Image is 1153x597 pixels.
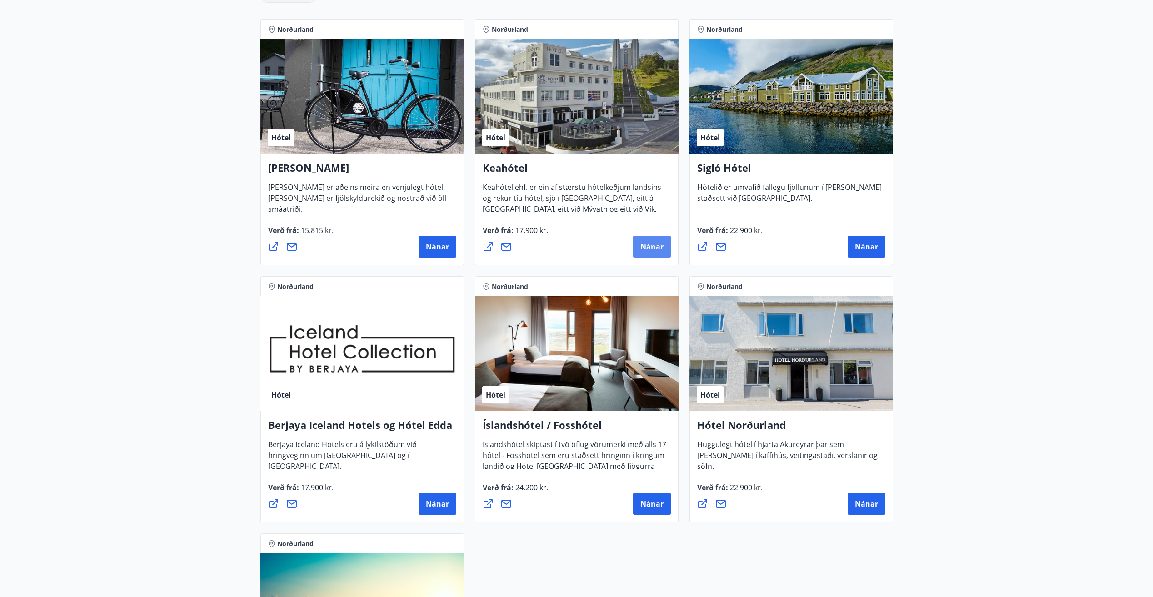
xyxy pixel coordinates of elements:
span: Norðurland [277,539,314,548]
span: Verð frá : [697,225,763,243]
span: Nánar [426,499,449,509]
span: Norðurland [492,25,528,34]
span: Verð frá : [268,483,334,500]
button: Nánar [633,493,671,515]
span: Verð frá : [697,483,763,500]
span: Hótel [486,390,505,400]
h4: Íslandshótel / Fosshótel [483,418,671,439]
button: Nánar [419,236,456,258]
span: Nánar [640,499,664,509]
span: Verð frá : [483,483,548,500]
span: Norðurland [706,25,743,34]
span: 24.200 kr. [514,483,548,493]
span: 17.900 kr. [299,483,334,493]
h4: Keahótel [483,161,671,182]
span: Nánar [855,499,878,509]
span: Norðurland [277,282,314,291]
span: Huggulegt hótel í hjarta Akureyrar þar sem [PERSON_NAME] í kaffihús, veitingastaði, verslanir og ... [697,439,878,478]
span: Verð frá : [483,225,548,243]
span: Hótel [271,133,291,143]
h4: [PERSON_NAME] [268,161,456,182]
span: Keahótel ehf. er ein af stærstu hótelkeðjum landsins og rekur tíu hótel, sjö í [GEOGRAPHIC_DATA],... [483,182,661,243]
span: [PERSON_NAME] er aðeins meira en venjulegt hótel. [PERSON_NAME] er fjölskyldurekið og nostrað við... [268,182,446,221]
h4: Hótel Norðurland [697,418,885,439]
span: 22.900 kr. [728,483,763,493]
span: Hótel [700,390,720,400]
span: Íslandshótel skiptast í tvö öflug vörumerki með alls 17 hótel - Fosshótel sem eru staðsett hringi... [483,439,666,489]
span: 15.815 kr. [299,225,334,235]
span: Norðurland [277,25,314,34]
h4: Sigló Hótel [697,161,885,182]
span: Verð frá : [268,225,334,243]
span: 17.900 kr. [514,225,548,235]
span: Hótelið er umvafið fallegu fjöllunum í [PERSON_NAME] staðsett við [GEOGRAPHIC_DATA]. [697,182,882,210]
button: Nánar [633,236,671,258]
span: Norðurland [492,282,528,291]
span: Nánar [640,242,664,252]
span: Hótel [700,133,720,143]
button: Nánar [848,493,885,515]
span: Norðurland [706,282,743,291]
button: Nánar [419,493,456,515]
h4: Berjaya Iceland Hotels og Hótel Edda [268,418,456,439]
span: Nánar [426,242,449,252]
span: Berjaya Iceland Hotels eru á lykilstöðum við hringveginn um [GEOGRAPHIC_DATA] og í [GEOGRAPHIC_DA... [268,439,417,478]
button: Nánar [848,236,885,258]
span: Nánar [855,242,878,252]
span: 22.900 kr. [728,225,763,235]
span: Hótel [271,390,291,400]
span: Hótel [486,133,505,143]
